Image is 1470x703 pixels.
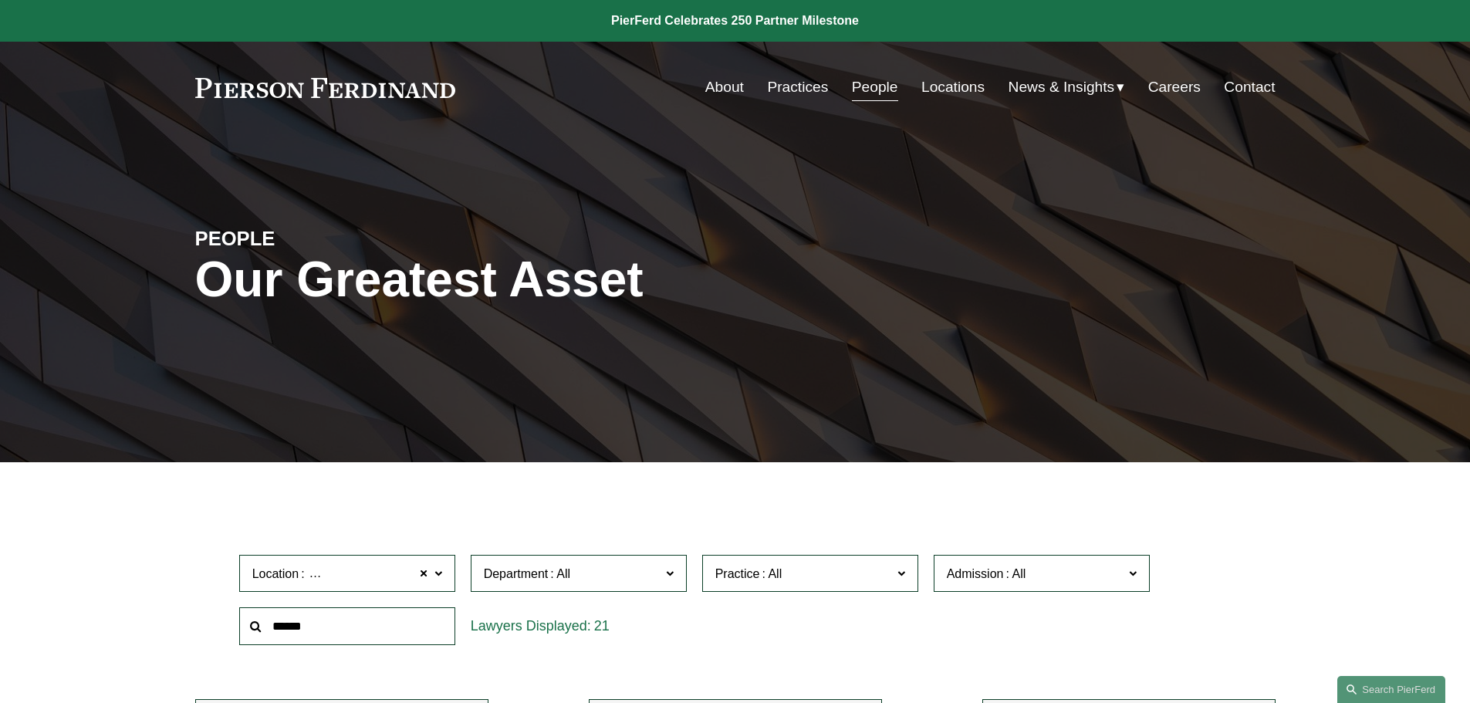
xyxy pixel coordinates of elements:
a: Search this site [1337,676,1445,703]
span: 21 [594,618,610,634]
span: Admission [947,567,1004,580]
span: Department [484,567,549,580]
span: [GEOGRAPHIC_DATA] [307,564,436,584]
a: About [705,73,744,102]
a: Careers [1148,73,1201,102]
a: Locations [921,73,985,102]
a: folder dropdown [1009,73,1125,102]
a: Contact [1224,73,1275,102]
span: Practice [715,567,760,580]
span: Location [252,567,299,580]
span: News & Insights [1009,74,1115,101]
h1: Our Greatest Asset [195,252,915,308]
a: Practices [767,73,828,102]
h4: PEOPLE [195,226,465,251]
a: People [852,73,898,102]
